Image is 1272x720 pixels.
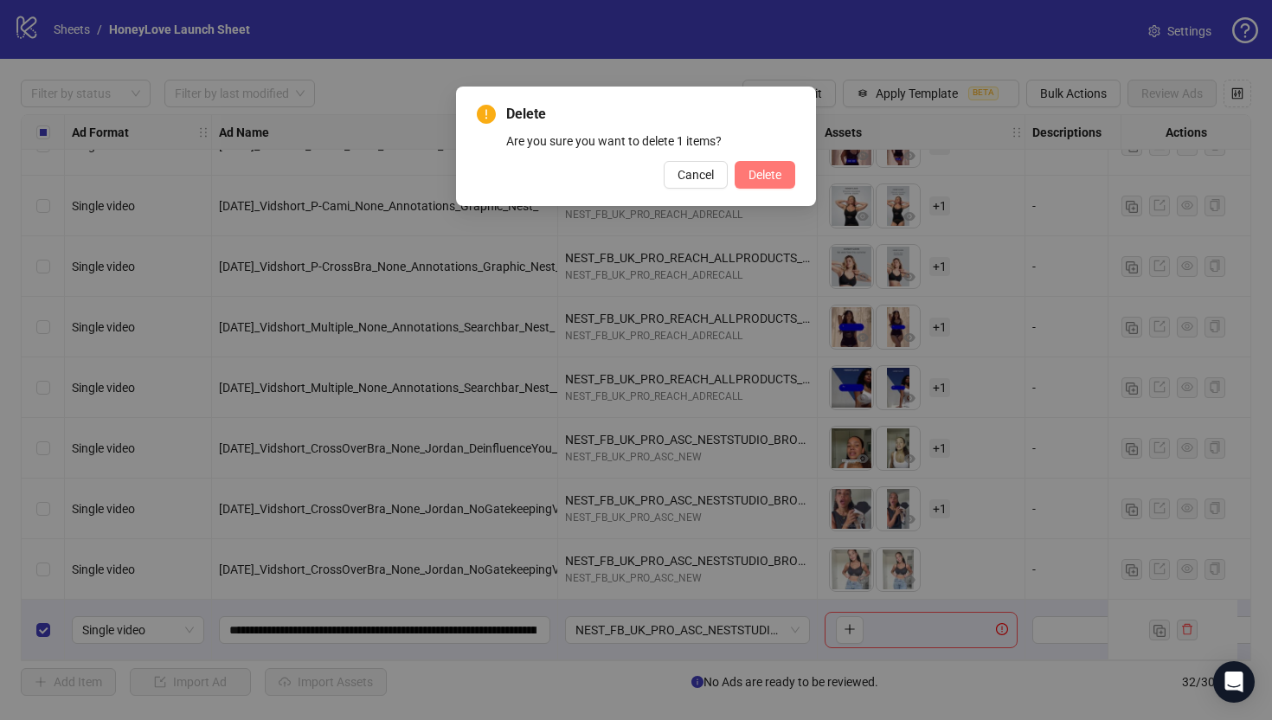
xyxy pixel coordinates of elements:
button: Cancel [664,161,728,189]
span: Cancel [678,168,714,182]
button: Delete [735,161,795,189]
span: Delete [506,104,795,125]
span: exclamation-circle [477,105,496,124]
span: Delete [748,168,781,182]
div: Open Intercom Messenger [1213,661,1255,703]
div: Are you sure you want to delete 1 items? [506,132,795,151]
